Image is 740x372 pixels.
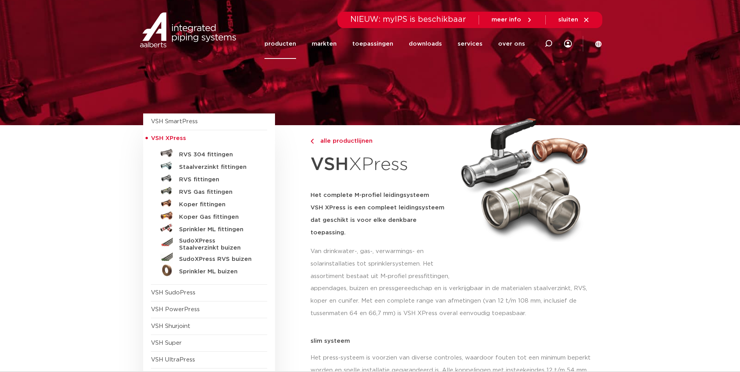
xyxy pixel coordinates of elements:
h5: RVS fittingen [179,176,256,183]
h5: Het complete M-profiel leidingsysteem VSH XPress is een compleet leidingsysteem dat geschikt is v... [311,189,452,239]
a: producten [264,29,296,59]
a: RVS fittingen [151,172,267,184]
p: slim systeem [311,338,597,344]
span: meer info [492,17,521,23]
h5: Koper fittingen [179,201,256,208]
a: Staalverzinkt fittingen [151,159,267,172]
a: RVS 304 fittingen [151,147,267,159]
h5: Sprinkler ML buizen [179,268,256,275]
a: Koper fittingen [151,197,267,209]
span: sluiten [558,17,578,23]
a: VSH SudoPress [151,290,195,296]
a: RVS Gas fittingen [151,184,267,197]
img: chevron-right.svg [311,139,314,144]
h5: SudoXPress RVS buizen [179,256,256,263]
nav: Menu [264,29,525,59]
p: Van drinkwater-, gas-, verwarmings- en solarinstallaties tot sprinklersystemen. Het assortiment b... [311,245,452,283]
span: alle productlijnen [316,138,373,144]
strong: VSH [311,156,349,174]
h1: XPress [311,150,452,180]
a: sluiten [558,16,590,23]
a: Sprinkler ML fittingen [151,222,267,234]
a: VSH Shurjoint [151,323,190,329]
a: Sprinkler ML buizen [151,264,267,276]
h5: Koper Gas fittingen [179,214,256,221]
a: VSH UltraPress [151,357,195,363]
a: alle productlijnen [311,136,452,146]
h5: RVS 304 fittingen [179,151,256,158]
a: services [458,29,483,59]
a: Koper Gas fittingen [151,209,267,222]
a: toepassingen [352,29,393,59]
span: NIEUW: myIPS is beschikbaar [350,16,466,23]
a: VSH Super [151,340,182,346]
h5: Sprinkler ML fittingen [179,226,256,233]
a: meer info [492,16,533,23]
a: VSH SmartPress [151,119,198,124]
a: SudoXPress Staalverzinkt buizen [151,234,267,252]
a: downloads [409,29,442,59]
p: appendages, buizen en pressgereedschap en is verkrijgbaar in de materialen staalverzinkt, RVS, ko... [311,282,597,320]
span: VSH XPress [151,135,186,141]
a: VSH PowerPress [151,306,200,312]
h5: SudoXPress Staalverzinkt buizen [179,237,256,252]
h5: RVS Gas fittingen [179,189,256,196]
h5: Staalverzinkt fittingen [179,164,256,171]
a: over ons [498,29,525,59]
a: markten [312,29,337,59]
a: SudoXPress RVS buizen [151,252,267,264]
